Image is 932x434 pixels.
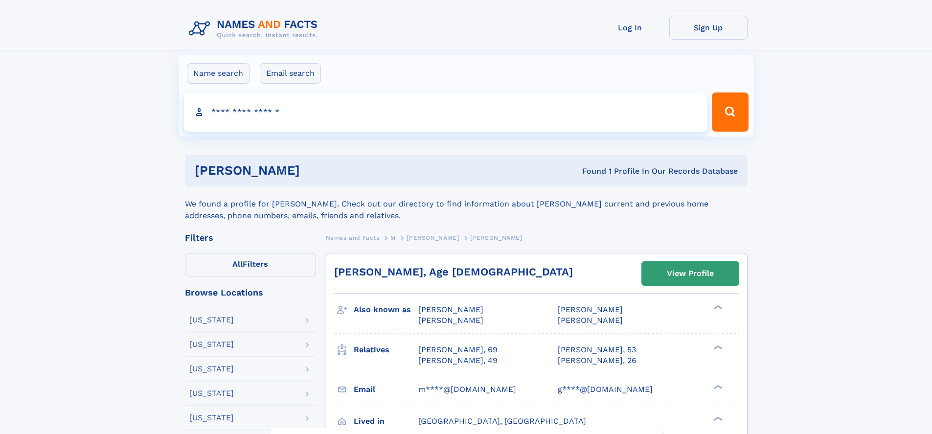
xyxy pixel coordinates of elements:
[260,63,321,84] label: Email search
[711,384,723,390] div: ❯
[418,355,498,366] a: [PERSON_NAME], 49
[558,316,623,325] span: [PERSON_NAME]
[189,365,234,373] div: [US_STATE]
[418,316,483,325] span: [PERSON_NAME]
[669,16,748,40] a: Sign Up
[407,234,459,241] span: [PERSON_NAME]
[642,262,739,285] a: View Profile
[185,288,316,297] div: Browse Locations
[354,381,418,398] h3: Email
[558,305,623,314] span: [PERSON_NAME]
[711,304,723,311] div: ❯
[711,344,723,350] div: ❯
[189,316,234,324] div: [US_STATE]
[195,164,441,177] h1: [PERSON_NAME]
[470,234,523,241] span: [PERSON_NAME]
[418,305,483,314] span: [PERSON_NAME]
[185,186,748,222] div: We found a profile for [PERSON_NAME]. Check out our directory to find information about [PERSON_N...
[418,416,586,426] span: [GEOGRAPHIC_DATA], [GEOGRAPHIC_DATA]
[185,16,326,42] img: Logo Names and Facts
[558,344,636,355] a: [PERSON_NAME], 53
[354,342,418,358] h3: Relatives
[407,231,459,244] a: [PERSON_NAME]
[189,389,234,397] div: [US_STATE]
[711,415,723,422] div: ❯
[326,231,380,244] a: Names and Facts
[390,231,396,244] a: M
[334,266,573,278] a: [PERSON_NAME], Age [DEMOGRAPHIC_DATA]
[185,233,316,242] div: Filters
[390,234,396,241] span: M
[232,259,243,269] span: All
[354,413,418,430] h3: Lived in
[441,166,738,177] div: Found 1 Profile In Our Records Database
[187,63,250,84] label: Name search
[558,355,636,366] a: [PERSON_NAME], 26
[189,341,234,348] div: [US_STATE]
[184,92,708,132] input: search input
[712,92,748,132] button: Search Button
[354,301,418,318] h3: Also known as
[591,16,669,40] a: Log In
[667,262,714,285] div: View Profile
[189,414,234,422] div: [US_STATE]
[185,253,316,276] label: Filters
[418,344,498,355] a: [PERSON_NAME], 69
